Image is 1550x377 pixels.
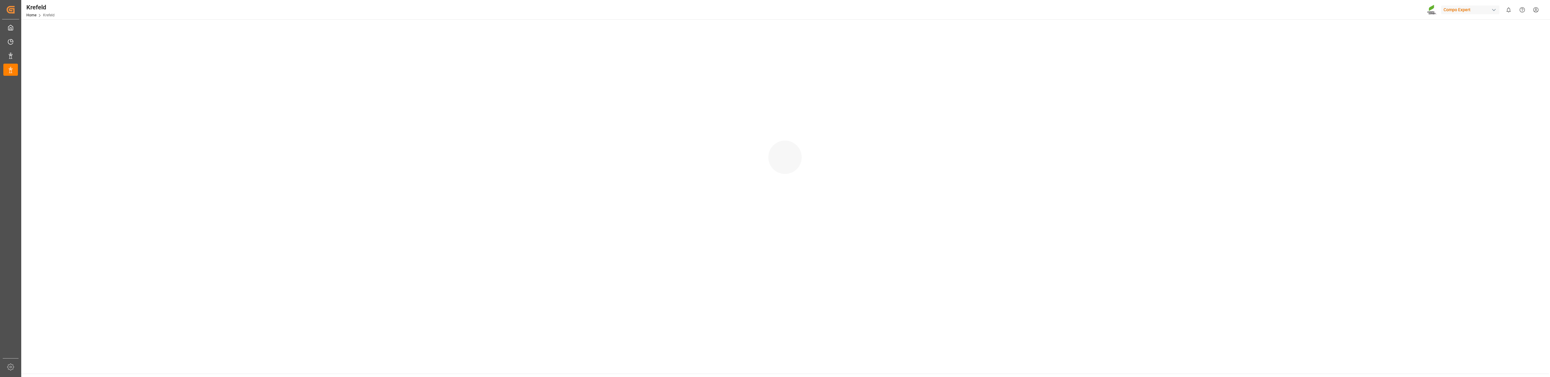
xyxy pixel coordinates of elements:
[1515,3,1529,17] button: Help Center
[26,13,36,17] a: Home
[26,3,55,12] div: Krefeld
[1441,4,1502,15] button: Compo Expert
[1427,5,1437,15] img: Screenshot%202023-09-29%20at%2010.02.21.png_1712312052.png
[1502,3,1515,17] button: show 0 new notifications
[1441,5,1499,14] div: Compo Expert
